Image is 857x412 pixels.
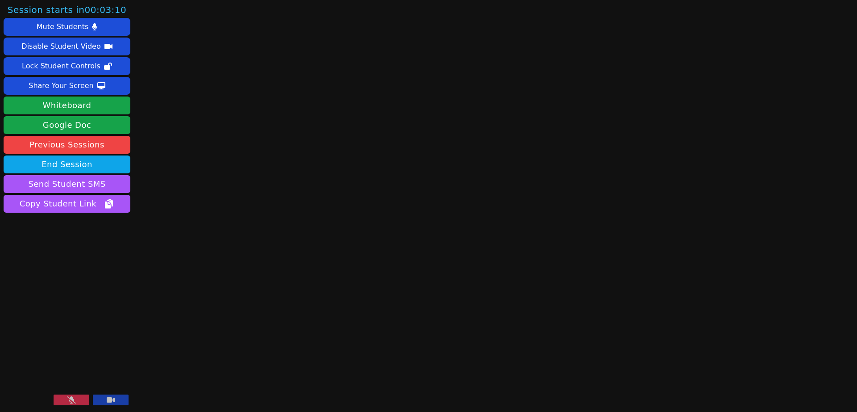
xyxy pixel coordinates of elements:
[4,195,130,213] button: Copy Student Link
[4,38,130,55] button: Disable Student Video
[4,77,130,95] button: Share Your Screen
[20,198,114,210] span: Copy Student Link
[37,20,88,34] div: Mute Students
[4,136,130,154] a: Previous Sessions
[29,79,94,93] div: Share Your Screen
[21,39,100,54] div: Disable Student Video
[84,4,126,15] time: 00:03:10
[4,116,130,134] a: Google Doc
[4,18,130,36] button: Mute Students
[4,175,130,193] button: Send Student SMS
[22,59,100,73] div: Lock Student Controls
[4,57,130,75] button: Lock Student Controls
[4,97,130,114] button: Whiteboard
[8,4,127,16] span: Session starts in
[4,156,130,173] button: End Session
